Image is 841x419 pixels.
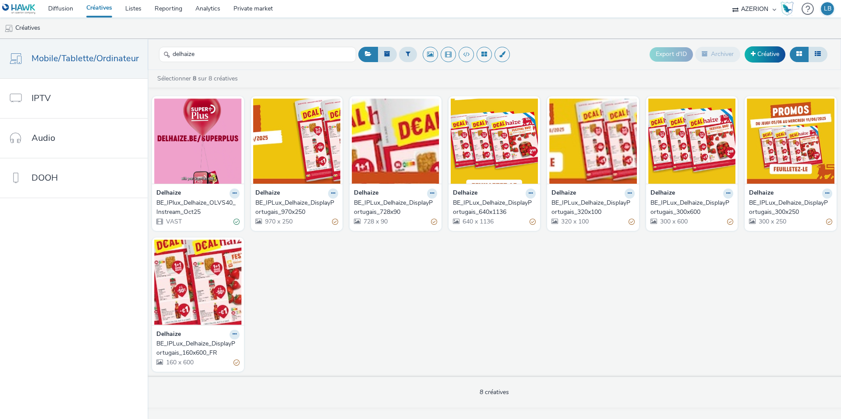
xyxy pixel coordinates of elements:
a: BE_IPlux_Delhaize_OLVS40_Instream_Oct25 [156,199,240,216]
div: Partiellement valide [727,217,733,227]
img: BE_IPlux_Delhaize_OLVS40_Instream_Oct25 visual [154,98,242,184]
img: BE_IPLux_Delhaize_DisplayPortugais_728x90 visual [352,98,439,184]
img: undefined Logo [2,3,36,14]
a: BE_IPLux_Delhaize_DisplayPortugais_970x250 [255,199,339,216]
img: Hawk Academy [781,2,794,16]
strong: Delhaize [156,189,181,199]
span: 160 x 600 [165,358,194,367]
a: BE_IPLux_Delhaize_DisplayPortugais_640x1136 [453,199,536,216]
span: IPTV [32,92,51,105]
button: Grille [790,47,809,62]
span: 728 x 90 [363,217,388,226]
div: Partiellement valide [332,217,338,227]
div: BE_IPLux_Delhaize_DisplayPortugais_300x250 [749,199,829,216]
img: BE_IPLux_Delhaize_DisplayPortugais_300x600 visual [648,98,736,184]
button: Archiver [695,47,740,62]
div: BE_IPLux_Delhaize_DisplayPortugais_300x600 [650,199,730,216]
strong: Delhaize [650,189,675,199]
div: Partiellement valide [629,217,635,227]
button: Liste [808,47,827,62]
div: Partiellement valide [431,217,437,227]
div: BE_IPLux_Delhaize_DisplayPortugais_728x90 [354,199,434,216]
span: 300 x 600 [659,217,688,226]
span: 300 x 250 [758,217,786,226]
div: BE_IPLux_Delhaize_DisplayPortugais_970x250 [255,199,335,216]
a: BE_IPLux_Delhaize_DisplayPortugais_300x600 [650,199,734,216]
strong: Delhaize [551,189,576,199]
input: Rechercher... [159,47,356,62]
span: DOOH [32,171,58,184]
div: Valide [233,217,240,227]
strong: Delhaize [453,189,477,199]
a: BE_IPLux_Delhaize_DisplayPortugais_728x90 [354,199,437,216]
span: VAST [165,217,182,226]
strong: Delhaize [749,189,774,199]
a: BE_IPLux_Delhaize_DisplayPortugais_160x600_FR [156,339,240,357]
img: BE_IPLux_Delhaize_DisplayPortugais_640x1136 visual [451,98,538,184]
div: BE_IPLux_Delhaize_DisplayPortugais_160x600_FR [156,339,236,357]
span: 320 x 100 [560,217,589,226]
span: 8 créatives [480,388,509,396]
span: Mobile/Tablette/Ordinateur [32,52,139,65]
strong: Delhaize [255,189,280,199]
img: BE_IPLux_Delhaize_DisplayPortugais_970x250 visual [253,98,341,184]
div: BE_IPlux_Delhaize_OLVS40_Instream_Oct25 [156,199,236,216]
div: LB [824,2,831,15]
a: Créative [745,46,785,62]
img: BE_IPLux_Delhaize_DisplayPortugais_300x250 visual [747,98,834,184]
a: Hawk Academy [781,2,797,16]
span: 640 x 1136 [462,217,494,226]
div: BE_IPLux_Delhaize_DisplayPortugais_640x1136 [453,199,533,216]
a: BE_IPLux_Delhaize_DisplayPortugais_320x100 [551,199,635,216]
strong: 8 [193,74,196,83]
div: Partiellement valide [826,217,832,227]
button: Export d'ID [650,47,693,61]
div: Partiellement valide [530,217,536,227]
a: Sélectionner sur 8 créatives [156,74,241,83]
div: BE_IPLux_Delhaize_DisplayPortugais_320x100 [551,199,631,216]
img: BE_IPLux_Delhaize_DisplayPortugais_160x600_FR visual [154,240,242,325]
span: 970 x 250 [264,217,293,226]
strong: Delhaize [156,330,181,340]
div: Partiellement valide [233,358,240,367]
a: BE_IPLux_Delhaize_DisplayPortugais_300x250 [749,199,832,216]
strong: Delhaize [354,189,378,199]
img: mobile [4,24,13,33]
img: BE_IPLux_Delhaize_DisplayPortugais_320x100 visual [549,98,637,184]
span: Audio [32,132,55,144]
